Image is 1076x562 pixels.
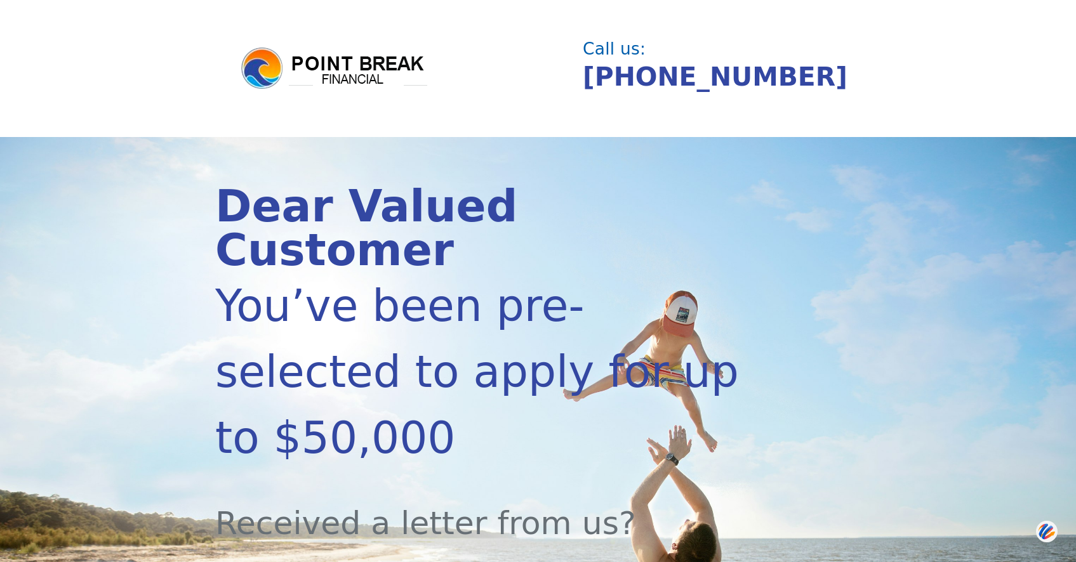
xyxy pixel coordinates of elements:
[583,41,852,57] div: Call us:
[215,273,764,471] div: You’ve been pre-selected to apply for up to $50,000
[239,46,430,91] img: logo.png
[215,471,764,547] div: Received a letter from us?
[583,62,847,92] a: [PHONE_NUMBER]
[1036,520,1058,543] img: svg+xml;base64,PHN2ZyB3aWR0aD0iNDQiIGhlaWdodD0iNDQiIHZpZXdCb3g9IjAgMCA0NCA0NCIgZmlsbD0ibm9uZSIgeG...
[215,185,764,273] div: Dear Valued Customer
